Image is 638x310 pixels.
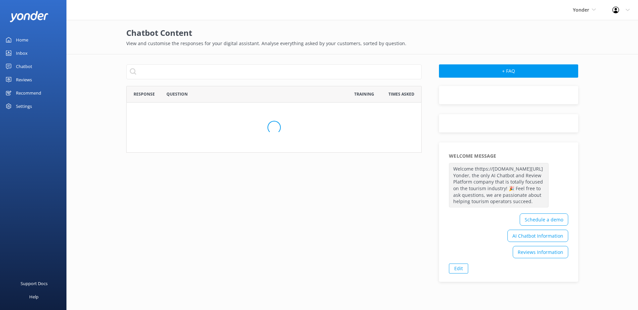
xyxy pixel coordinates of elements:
[439,64,578,78] button: + FAQ
[16,60,32,73] div: Chatbot
[126,27,578,39] h2: Chatbot Content
[166,91,188,97] span: Question
[16,73,32,86] div: Reviews
[16,100,32,113] div: Settings
[449,264,468,273] a: Edit
[126,103,422,152] div: grid
[449,163,549,207] p: Welcome thttps://[DOMAIN_NAME][URL] Yonder, the only AI Chatbot and Review Platform company that ...
[354,91,374,97] span: Training
[10,11,48,22] img: yonder-white-logo.png
[16,46,28,60] div: Inbox
[507,230,568,242] div: AI Chatbot Information
[573,7,589,13] span: Yonder
[126,40,578,47] p: View and customise the responses for your digital assistant. Analyse everything asked by your cus...
[388,91,414,97] span: Times Asked
[16,86,41,100] div: Recommend
[520,213,568,226] div: Schedule a demo
[21,277,48,290] div: Support Docs
[16,33,28,46] div: Home
[449,152,496,160] h5: Welcome Message
[134,91,155,97] span: Response
[513,246,568,258] div: Reviews Information
[29,290,39,303] div: Help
